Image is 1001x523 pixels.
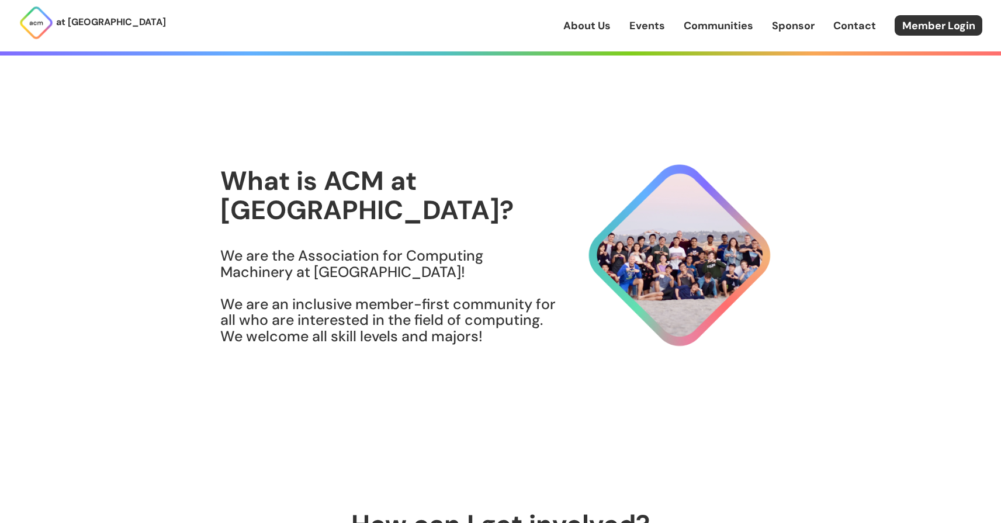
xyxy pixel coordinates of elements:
a: Events [629,18,665,33]
a: Member Login [895,15,982,36]
a: Sponsor [772,18,815,33]
a: Communities [684,18,753,33]
img: About Hero Image [557,154,781,357]
a: About Us [563,18,611,33]
h1: What is ACM at [GEOGRAPHIC_DATA]? [220,167,557,224]
a: Contact [833,18,876,33]
a: at [GEOGRAPHIC_DATA] [19,5,166,40]
img: ACM Logo [19,5,54,40]
h3: We are the Association for Computing Machinery at [GEOGRAPHIC_DATA]! We are an inclusive member-f... [220,248,557,344]
p: at [GEOGRAPHIC_DATA] [56,15,166,30]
